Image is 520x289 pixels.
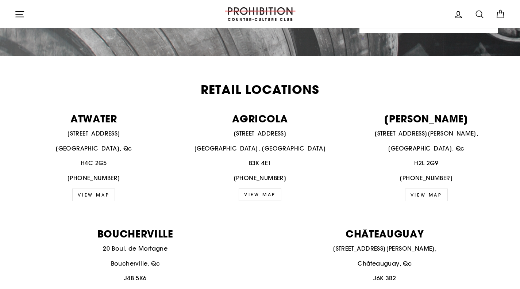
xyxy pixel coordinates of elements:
[72,189,115,201] a: VIEW MAP
[15,84,505,96] h2: Retail Locations
[15,244,256,254] p: 20 Boul. de Mortagne
[15,259,256,269] p: Boucherville, Qc
[181,114,339,123] p: AGRICOLA
[264,229,506,239] p: CHÂTEAUGUAY
[181,129,339,138] p: [STREET_ADDRESS]
[264,244,506,254] p: [STREET_ADDRESS][PERSON_NAME],
[224,7,297,21] img: PROHIBITION COUNTER-CULTURE CLUB
[181,174,339,183] p: [PHONE_NUMBER]
[15,274,256,283] p: J4B 5K6
[264,274,506,283] p: J6K 3B2
[181,159,339,168] p: B3K 4E1
[15,229,256,239] p: BOUCHERVILLE
[15,144,173,153] p: [GEOGRAPHIC_DATA], Qc
[239,188,281,201] a: VIEW MAP
[347,159,505,168] p: H2L 2G9
[347,114,505,123] p: [PERSON_NAME]
[264,259,506,269] p: Châteauguay, Qc
[15,114,173,123] p: ATWATER
[181,144,339,153] p: [GEOGRAPHIC_DATA], [GEOGRAPHIC_DATA]
[347,129,505,138] p: [STREET_ADDRESS][PERSON_NAME],
[15,129,173,138] p: [STREET_ADDRESS]
[67,174,120,183] a: [PHONE_NUMBER]
[15,159,173,168] p: H4C 2G5
[400,174,453,183] a: [PHONE_NUMBER]
[347,144,505,153] p: [GEOGRAPHIC_DATA], Qc
[405,189,448,201] a: view map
